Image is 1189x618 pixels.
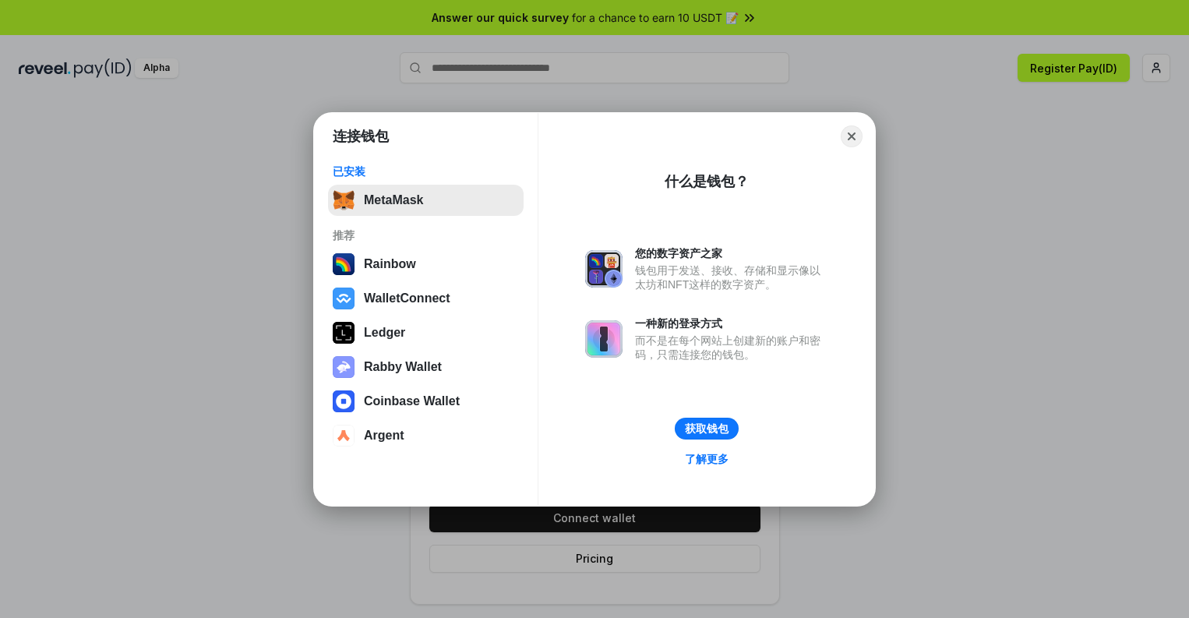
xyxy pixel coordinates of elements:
img: svg+xml,%3Csvg%20width%3D%2228%22%20height%3D%2228%22%20viewBox%3D%220%200%2028%2028%22%20fill%3D... [333,288,355,309]
h1: 连接钱包 [333,127,389,146]
div: Ledger [364,326,405,340]
button: Rabby Wallet [328,351,524,383]
img: svg+xml,%3Csvg%20xmlns%3D%22http%3A%2F%2Fwww.w3.org%2F2000%2Fsvg%22%20fill%3D%22none%22%20viewBox... [585,320,623,358]
img: svg+xml,%3Csvg%20xmlns%3D%22http%3A%2F%2Fwww.w3.org%2F2000%2Fsvg%22%20fill%3D%22none%22%20viewBox... [333,356,355,378]
div: Rabby Wallet [364,360,442,374]
div: WalletConnect [364,291,450,305]
div: MetaMask [364,193,423,207]
div: Rainbow [364,257,416,271]
div: 您的数字资产之家 [635,246,828,260]
img: svg+xml,%3Csvg%20xmlns%3D%22http%3A%2F%2Fwww.w3.org%2F2000%2Fsvg%22%20fill%3D%22none%22%20viewBox... [585,250,623,288]
div: 了解更多 [685,452,729,466]
a: 了解更多 [676,449,738,469]
button: Rainbow [328,249,524,280]
div: Coinbase Wallet [364,394,460,408]
div: 获取钱包 [685,422,729,436]
div: Argent [364,429,404,443]
div: 而不是在每个网站上创建新的账户和密码，只需连接您的钱包。 [635,334,828,362]
img: svg+xml,%3Csvg%20width%3D%2228%22%20height%3D%2228%22%20viewBox%3D%220%200%2028%2028%22%20fill%3D... [333,390,355,412]
button: WalletConnect [328,283,524,314]
button: Argent [328,420,524,451]
button: 获取钱包 [675,418,739,440]
button: MetaMask [328,185,524,216]
button: Coinbase Wallet [328,386,524,417]
div: 钱包用于发送、接收、存储和显示像以太坊和NFT这样的数字资产。 [635,263,828,291]
img: svg+xml,%3Csvg%20xmlns%3D%22http%3A%2F%2Fwww.w3.org%2F2000%2Fsvg%22%20width%3D%2228%22%20height%3... [333,322,355,344]
div: 推荐 [333,228,519,242]
button: Close [841,125,863,147]
img: svg+xml,%3Csvg%20width%3D%2228%22%20height%3D%2228%22%20viewBox%3D%220%200%2028%2028%22%20fill%3D... [333,425,355,447]
div: 一种新的登录方式 [635,316,828,330]
img: svg+xml,%3Csvg%20fill%3D%22none%22%20height%3D%2233%22%20viewBox%3D%220%200%2035%2033%22%20width%... [333,189,355,211]
div: 已安装 [333,164,519,178]
div: 什么是钱包？ [665,172,749,191]
button: Ledger [328,317,524,348]
img: svg+xml,%3Csvg%20width%3D%22120%22%20height%3D%22120%22%20viewBox%3D%220%200%20120%20120%22%20fil... [333,253,355,275]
